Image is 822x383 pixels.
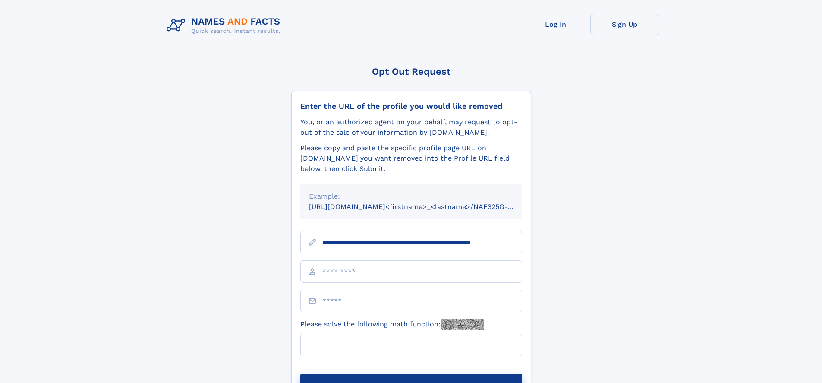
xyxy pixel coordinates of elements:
div: Example: [309,191,513,202]
div: You, or an authorized agent on your behalf, may request to opt-out of the sale of your informatio... [300,117,522,138]
small: [URL][DOMAIN_NAME]<firstname>_<lastname>/NAF325G-xxxxxxxx [309,203,539,211]
a: Sign Up [590,14,659,35]
a: Log In [521,14,590,35]
div: Enter the URL of the profile you would like removed [300,101,522,111]
label: Please solve the following math function: [300,319,484,330]
img: Logo Names and Facts [163,14,287,37]
div: Please copy and paste the specific profile page URL on [DOMAIN_NAME] you want removed into the Pr... [300,143,522,174]
div: Opt Out Request [291,66,531,77]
